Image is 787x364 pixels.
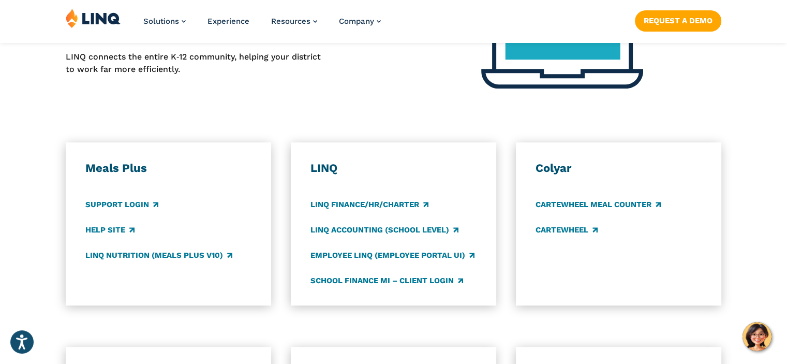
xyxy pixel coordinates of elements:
[85,161,251,176] h3: Meals Plus
[85,224,135,236] a: Help Site
[66,51,328,76] p: LINQ connects the entire K‑12 community, helping your district to work far more efficiently.
[536,199,661,210] a: CARTEWHEEL Meal Counter
[207,17,249,26] a: Experience
[143,17,186,26] a: Solutions
[635,10,721,31] a: Request a Demo
[339,17,374,26] span: Company
[743,322,771,351] button: Hello, have a question? Let’s chat.
[85,199,158,210] a: Support Login
[85,250,232,261] a: LINQ Nutrition (Meals Plus v10)
[310,224,458,236] a: LINQ Accounting (school level)
[310,199,428,210] a: LINQ Finance/HR/Charter
[310,161,477,176] h3: LINQ
[536,224,598,236] a: CARTEWHEEL
[310,250,474,261] a: Employee LINQ (Employee Portal UI)
[339,17,381,26] a: Company
[143,17,179,26] span: Solutions
[271,17,310,26] span: Resources
[143,8,381,42] nav: Primary Navigation
[536,161,702,176] h3: Colyar
[271,17,317,26] a: Resources
[635,8,721,31] nav: Button Navigation
[66,8,121,28] img: LINQ | K‑12 Software
[310,275,463,286] a: School Finance MI – Client Login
